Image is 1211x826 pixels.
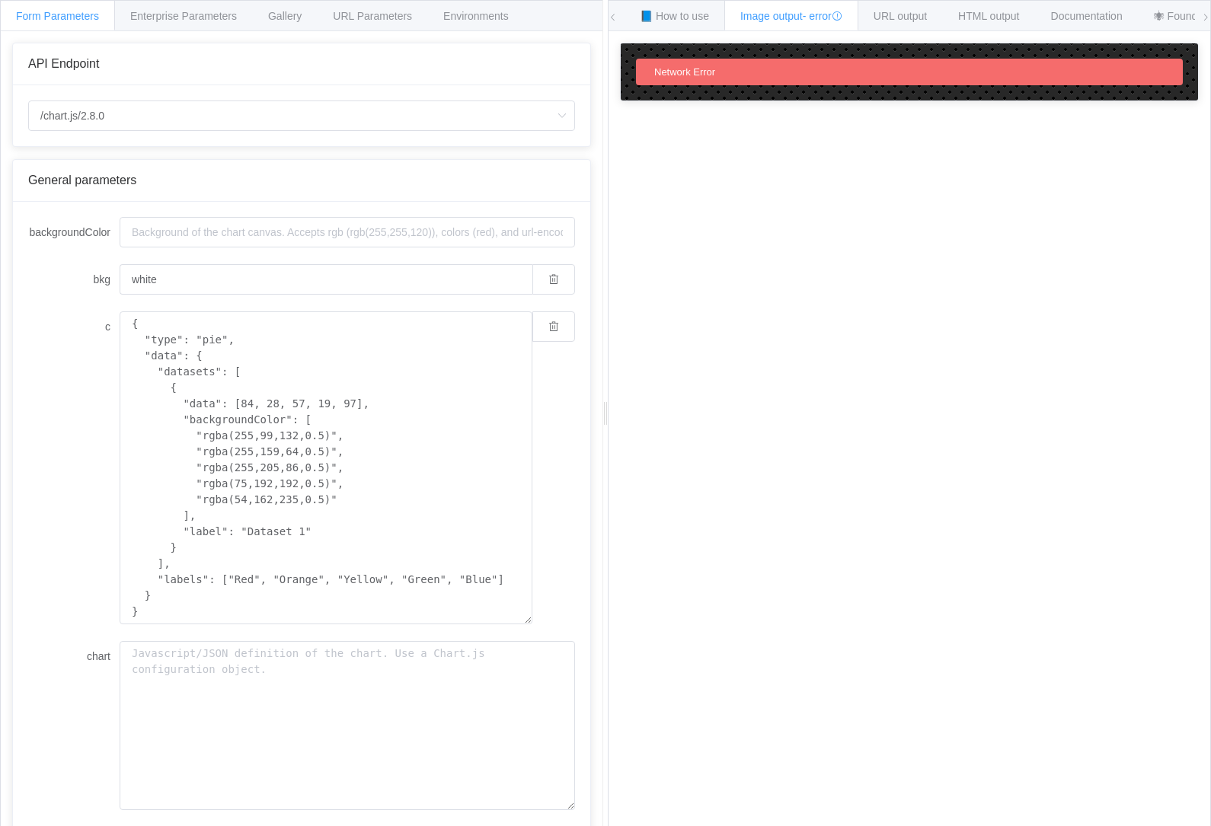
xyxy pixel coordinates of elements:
span: API Endpoint [28,57,99,70]
span: General parameters [28,174,136,187]
span: Network Error [654,66,715,78]
span: Environments [443,10,509,22]
span: Enterprise Parameters [130,10,237,22]
span: 📘 How to use [640,10,709,22]
span: URL output [874,10,927,22]
label: chart [28,641,120,671]
span: URL Parameters [333,10,412,22]
span: HTML output [958,10,1019,22]
span: Image output [740,10,842,22]
span: Form Parameters [16,10,99,22]
span: - error [803,10,842,22]
input: Background of the chart canvas. Accepts rgb (rgb(255,255,120)), colors (red), and url-encoded hex... [120,264,532,295]
input: Background of the chart canvas. Accepts rgb (rgb(255,255,120)), colors (red), and url-encoded hex... [120,217,575,247]
input: Select [28,100,575,131]
label: backgroundColor [28,217,120,247]
span: Documentation [1051,10,1123,22]
span: Gallery [268,10,302,22]
label: bkg [28,264,120,295]
label: c [28,311,120,342]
